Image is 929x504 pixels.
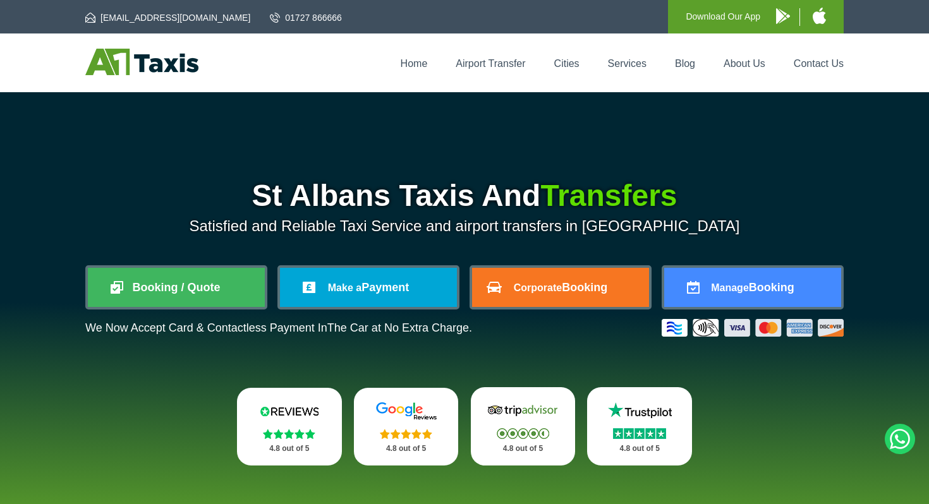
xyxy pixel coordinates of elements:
a: Airport Transfer [456,58,525,69]
p: We Now Accept Card & Contactless Payment In [85,321,472,335]
img: Credit And Debit Cards [662,319,844,337]
a: ManageBooking [664,268,841,307]
img: Tripadvisor [485,401,561,420]
a: Google Stars 4.8 out of 5 [354,388,459,465]
p: Download Our App [686,9,760,25]
img: Stars [263,429,315,439]
img: Google [368,402,444,421]
p: 4.8 out of 5 [368,441,445,457]
img: Stars [613,428,666,439]
a: CorporateBooking [472,268,649,307]
a: Home [401,58,428,69]
img: Stars [497,428,549,439]
img: A1 Taxis iPhone App [813,8,826,24]
p: 4.8 out of 5 [601,441,678,457]
a: [EMAIL_ADDRESS][DOMAIN_NAME] [85,11,250,24]
img: Reviews.io [252,402,327,421]
a: About Us [724,58,765,69]
a: Contact Us [794,58,844,69]
a: Blog [675,58,695,69]
h1: St Albans Taxis And [85,181,844,211]
img: Stars [380,429,432,439]
span: Manage [711,282,749,293]
p: 4.8 out of 5 [485,441,562,457]
p: Satisfied and Reliable Taxi Service and airport transfers in [GEOGRAPHIC_DATA] [85,217,844,235]
a: Make aPayment [280,268,457,307]
a: Booking / Quote [88,268,265,307]
a: Services [608,58,647,69]
a: Trustpilot Stars 4.8 out of 5 [587,387,692,465]
p: 4.8 out of 5 [251,441,328,457]
img: A1 Taxis St Albans LTD [85,49,198,75]
span: Transfers [540,179,677,212]
a: Reviews.io Stars 4.8 out of 5 [237,388,342,465]
a: 01727 866666 [270,11,342,24]
img: Trustpilot [602,401,677,420]
span: The Car at No Extra Charge. [327,321,472,334]
a: Tripadvisor Stars 4.8 out of 5 [471,387,576,465]
span: Corporate [514,282,562,293]
img: A1 Taxis Android App [776,8,790,24]
span: Make a [328,282,361,293]
a: Cities [554,58,580,69]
